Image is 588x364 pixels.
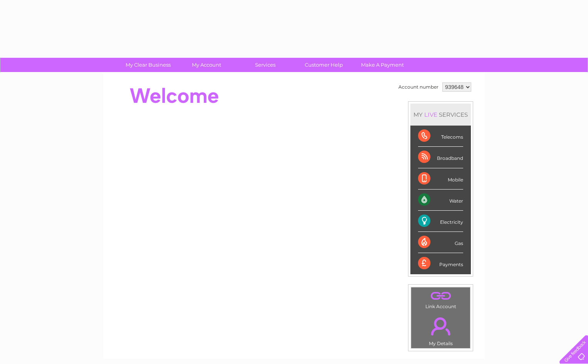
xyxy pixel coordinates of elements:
a: My Clear Business [116,58,180,72]
div: LIVE [423,111,439,118]
a: Customer Help [292,58,356,72]
div: Electricity [418,211,463,232]
a: Make A Payment [351,58,414,72]
a: Services [234,58,297,72]
div: Water [418,190,463,211]
td: Link Account [411,287,470,311]
a: . [413,313,468,340]
div: Payments [418,253,463,274]
td: My Details [411,311,470,349]
div: Telecoms [418,126,463,147]
div: Gas [418,232,463,253]
div: Mobile [418,168,463,190]
a: . [413,289,468,303]
td: Account number [396,81,440,94]
div: Broadband [418,147,463,168]
a: My Account [175,58,239,72]
div: MY SERVICES [410,104,471,126]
